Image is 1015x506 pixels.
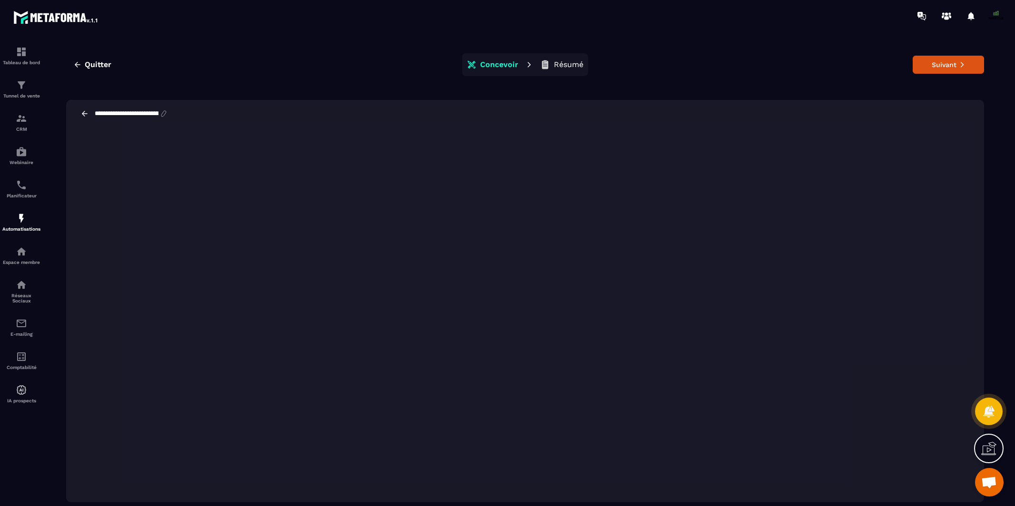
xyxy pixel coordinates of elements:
p: Concevoir [480,60,518,69]
img: formation [16,46,27,58]
p: Tunnel de vente [2,93,40,98]
a: accountantaccountantComptabilité [2,344,40,377]
p: IA prospects [2,398,40,403]
a: automationsautomationsWebinaire [2,139,40,172]
button: Quitter [66,56,118,73]
img: email [16,318,27,329]
button: Concevoir [464,55,521,74]
p: E-mailing [2,331,40,337]
p: Réseaux Sociaux [2,293,40,303]
p: Webinaire [2,160,40,165]
img: scheduler [16,179,27,191]
img: accountant [16,351,27,362]
p: Espace membre [2,260,40,265]
p: Résumé [554,60,583,69]
img: logo [13,9,99,26]
p: Tableau de bord [2,60,40,65]
img: automations [16,246,27,257]
img: automations [16,213,27,224]
p: Comptabilité [2,365,40,370]
img: automations [16,384,27,396]
a: social-networksocial-networkRéseaux Sociaux [2,272,40,311]
img: formation [16,79,27,91]
a: Ouvrir le chat [975,468,1004,496]
span: Quitter [85,60,111,69]
p: Planificateur [2,193,40,198]
button: Suivant [913,56,984,74]
p: CRM [2,126,40,132]
a: formationformationTunnel de vente [2,72,40,106]
p: Automatisations [2,226,40,232]
a: automationsautomationsEspace membre [2,239,40,272]
a: automationsautomationsAutomatisations [2,205,40,239]
a: formationformationCRM [2,106,40,139]
a: emailemailE-mailing [2,311,40,344]
a: schedulerschedulerPlanificateur [2,172,40,205]
img: social-network [16,279,27,291]
a: formationformationTableau de bord [2,39,40,72]
img: automations [16,146,27,157]
button: Résumé [537,55,586,74]
img: formation [16,113,27,124]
